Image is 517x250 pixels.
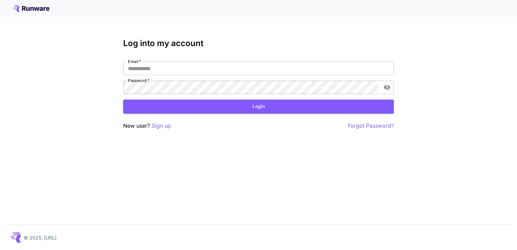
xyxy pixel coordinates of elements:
p: New user? [123,122,171,130]
button: Sign up [152,122,171,130]
button: Forgot Password? [348,122,394,130]
h3: Log into my account [123,39,394,48]
button: toggle password visibility [381,81,393,93]
p: © 2025, [URL] [24,234,57,241]
label: Email [128,59,141,64]
button: Login [123,100,394,113]
label: Password [128,78,150,83]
